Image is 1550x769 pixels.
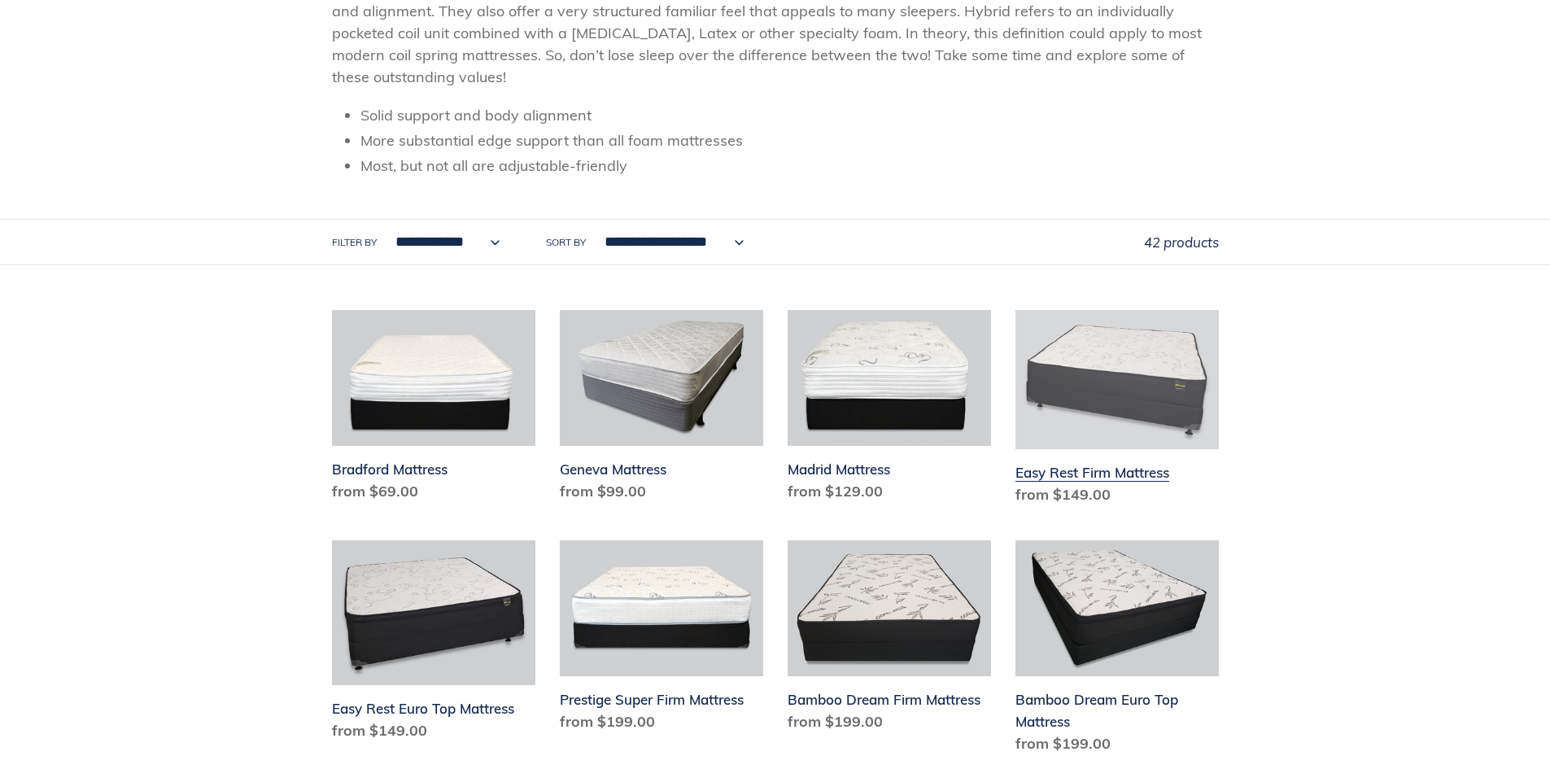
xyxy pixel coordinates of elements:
[560,310,763,509] a: Geneva Mattress
[332,540,535,748] a: Easy Rest Euro Top Mattress
[788,310,991,509] a: Madrid Mattress
[1144,234,1219,251] span: 42 products
[788,540,991,739] a: Bamboo Dream Firm Mattress
[560,540,763,739] a: Prestige Super Firm Mattress
[332,235,377,250] label: Filter by
[546,235,586,250] label: Sort by
[1015,310,1219,512] a: Easy Rest Firm Mattress
[332,310,535,509] a: Bradford Mattress
[360,129,1219,151] li: More substantial edge support than all foam mattresses
[360,104,1219,126] li: Solid support and body alignment
[360,155,1219,177] li: Most, but not all are adjustable-friendly
[1015,540,1219,761] a: Bamboo Dream Euro Top Mattress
